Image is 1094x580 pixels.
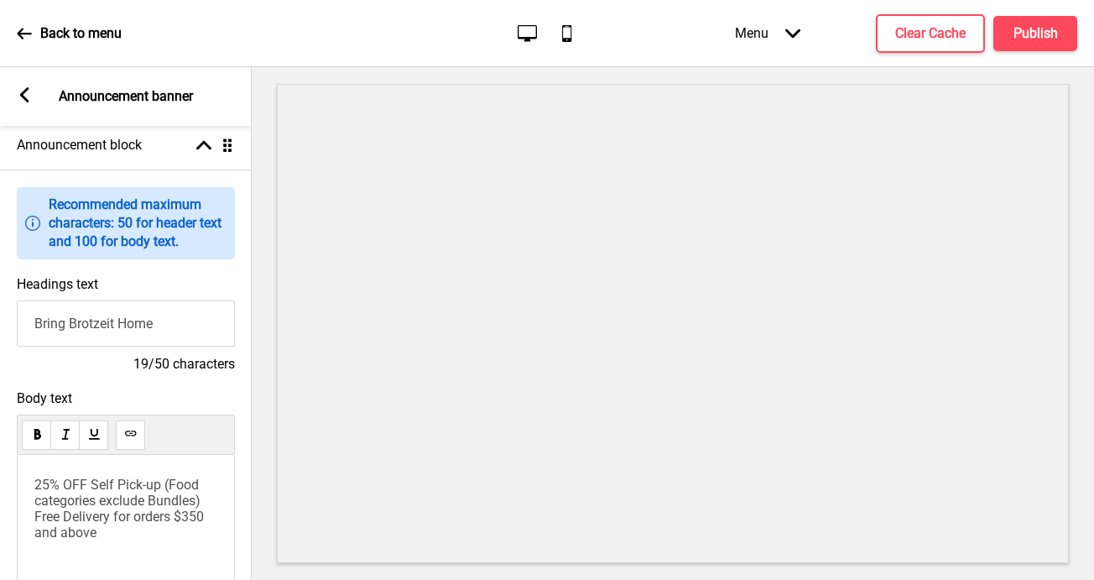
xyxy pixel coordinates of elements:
[116,421,145,450] button: link
[1013,24,1058,43] h4: Publish
[17,136,142,154] h4: Announcement block
[59,87,193,106] p: Announcement banner
[718,8,817,58] div: Menu
[40,24,122,43] p: Back to menu
[17,390,235,406] span: Body text
[34,477,207,541] span: 25% OFF Self Pick-up (Food categories exclude Bundles) Free Delivery for orders $350 and above
[17,276,98,292] label: Headings text
[895,24,966,43] h4: Clear Cache
[22,421,51,450] button: bold
[17,355,235,374] h4: 19/50 characters
[79,421,108,450] button: underline
[993,16,1077,51] button: Publish
[17,11,122,56] a: Back to menu
[876,14,985,53] button: Clear Cache
[49,196,227,251] p: Recommended maximum characters: 50 for header text and 100 for body text.
[50,421,80,450] button: italic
